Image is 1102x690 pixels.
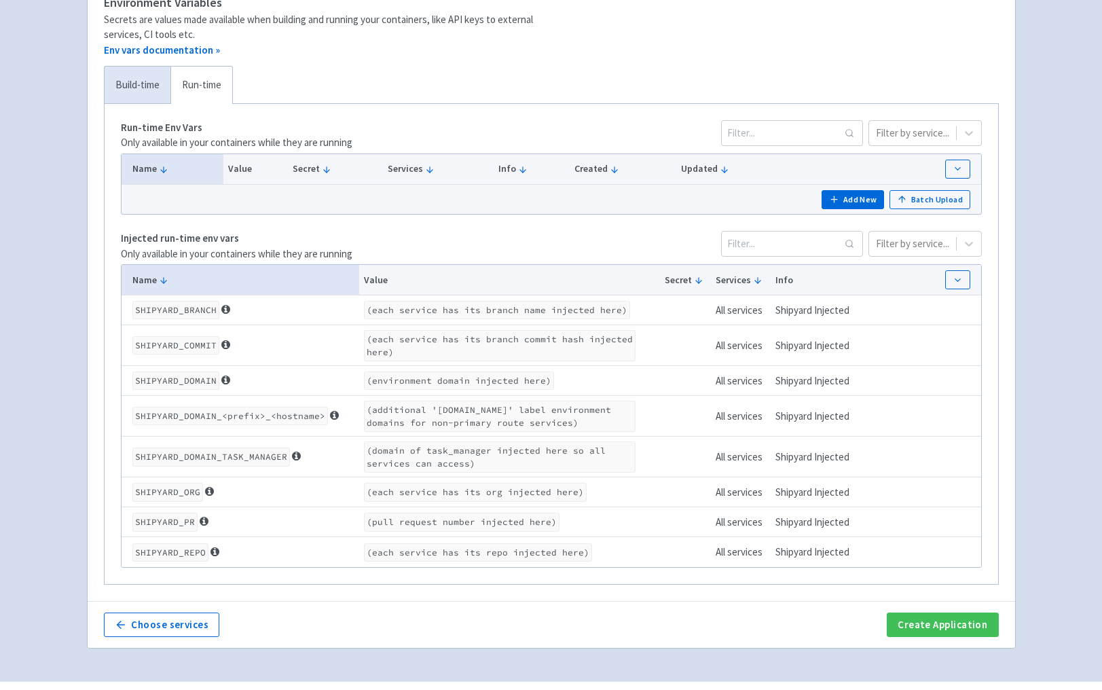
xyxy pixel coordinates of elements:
[716,273,767,287] button: Services
[132,543,208,562] code: SHIPYARD_REPO
[889,190,970,209] button: Batch Upload
[364,330,636,361] code: (each service has its branch commit hash injected here)
[574,162,673,176] button: Created
[771,537,860,567] td: Shipyard Injected
[132,483,203,501] code: SHIPYARD_ORG
[132,273,355,287] button: Name
[121,247,352,262] p: Only available in your containers while they are running
[104,613,220,637] button: Choose services
[364,483,587,501] code: (each service has its org injected here)
[132,371,219,390] code: SHIPYARD_DOMAIN
[771,437,860,477] td: Shipyard Injected
[712,396,771,437] td: All services
[132,301,219,319] code: SHIPYARD_BRANCH
[721,231,863,257] input: Filter...
[771,325,860,366] td: Shipyard Injected
[388,162,490,176] button: Services
[771,295,860,325] td: Shipyard Injected
[364,401,636,432] code: (additional '[DOMAIN_NAME]' label environment domains for non-primary route services)
[712,477,771,507] td: All services
[170,67,232,104] a: Run-time
[104,12,551,43] div: Secrets are values made available when building and running your containers, like API keys to ext...
[359,265,661,295] th: Value
[712,366,771,396] td: All services
[712,295,771,325] td: All services
[364,543,592,562] code: (each service has its repo injected here)
[887,613,998,637] button: Create Application
[721,120,863,146] input: Filter...
[132,162,219,176] button: Name
[665,273,707,287] button: Secret
[105,67,170,104] a: Build-time
[293,162,379,176] button: Secret
[121,121,202,134] strong: Run-time Env Vars
[104,43,220,56] a: Env vars documentation »
[121,135,352,151] p: Only available in your containers while they are running
[132,448,290,466] code: SHIPYARD_DOMAIN_TASK_MANAGER
[364,513,559,531] code: (pull request number injected here)
[771,507,860,537] td: Shipyard Injected
[771,396,860,437] td: Shipyard Injected
[712,537,771,567] td: All services
[364,441,636,473] code: (domain of task_manager injected here so all services can access)
[132,407,328,425] code: SHIPYARD_DOMAIN_<prefix>_<hostname>
[681,162,786,176] button: Updated
[822,190,884,209] button: Add New
[121,232,239,244] strong: Injected run-time env vars
[712,437,771,477] td: All services
[771,366,860,396] td: Shipyard Injected
[223,154,289,185] th: Value
[498,162,566,176] button: Info
[364,371,554,390] code: (environment domain injected here)
[771,477,860,507] td: Shipyard Injected
[364,301,630,319] code: (each service has its branch name injected here)
[712,325,771,366] td: All services
[712,507,771,537] td: All services
[132,513,198,531] code: SHIPYARD_PR
[132,336,219,355] code: SHIPYARD_COMMIT
[771,265,860,295] th: Info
